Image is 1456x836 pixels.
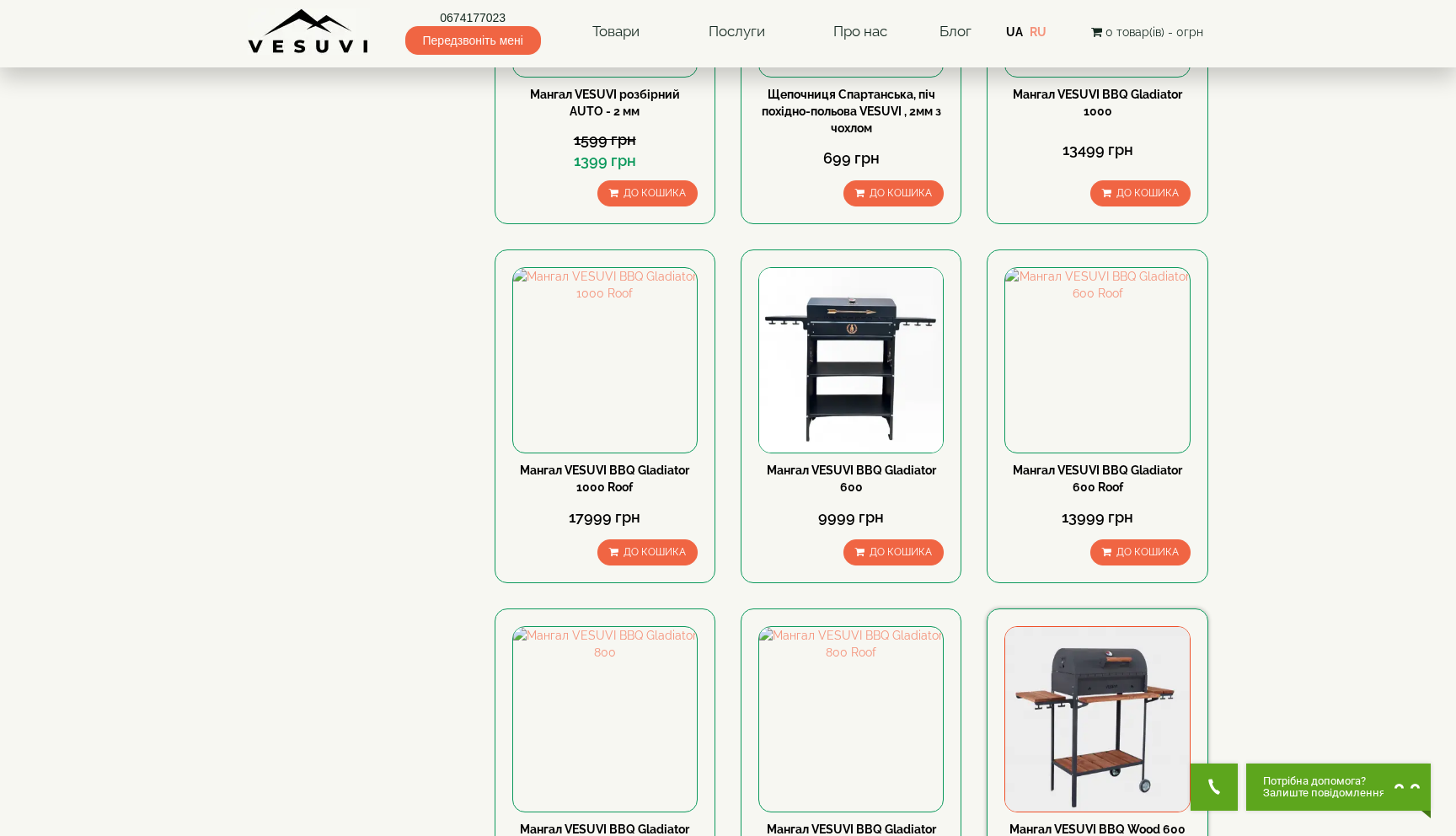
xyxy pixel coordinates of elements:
img: Мангал VESUVI BBQ Gladiator 1000 Roof [513,268,697,452]
img: Мангал VESUVI BBQ Gladiator 800 Roof [759,627,943,811]
span: Передзвоніть мені [405,26,541,55]
span: До кошика [624,187,686,199]
div: 699 грн [758,147,944,169]
div: 1599 грн [512,129,698,151]
span: До кошика [870,546,932,558]
a: UA [1006,25,1023,39]
button: До кошика [597,180,698,206]
a: Мангал VESUVI BBQ Gladiator 600 [767,464,936,494]
a: Товари [575,13,656,51]
button: До кошика [597,539,698,565]
span: 0 товар(ів) - 0грн [1105,25,1203,39]
span: До кошика [1116,546,1179,558]
button: Get Call button [1191,764,1238,811]
div: 13999 грн [1004,506,1190,528]
button: Chat button [1246,764,1431,811]
a: RU [1030,25,1046,39]
button: 0 товар(ів) - 0грн [1086,23,1208,41]
a: 0674177023 [405,9,541,26]
button: До кошика [1090,180,1191,206]
button: До кошика [1090,539,1191,565]
img: Мангал VESUVI BBQ Gladiator 800 [513,627,697,811]
span: До кошика [624,546,686,558]
div: 13499 грн [1004,139,1190,161]
span: До кошика [1116,187,1179,199]
a: Мангал VESUVI розбірний AUTO - 2 мм [530,88,680,118]
a: Щепочниця Спартанська, піч похідно-польова VESUVI , 2мм з чохлом [762,88,941,135]
span: Залиште повідомлення [1263,787,1385,799]
div: 9999 грн [758,506,944,528]
a: Мангал VESUVI BBQ Gladiator 600 Roof [1013,464,1182,494]
div: 1399 грн [512,150,698,172]
a: Мангал VESUVI BBQ Gladiator 1000 [1013,88,1182,118]
a: Блог [939,23,972,40]
span: До кошика [870,187,932,199]
img: Завод VESUVI [248,8,370,55]
a: Про нас [816,13,904,51]
span: Потрібна допомога? [1263,775,1385,787]
button: До кошика [843,180,944,206]
div: 17999 грн [512,506,698,528]
img: Мангал VESUVI BBQ Gladiator 600 Roof [1005,268,1189,452]
a: Мангал VESUVI BBQ Gladiator 1000 Roof [520,464,689,494]
img: Мангал VESUVI BBQ Gladiator 600 [759,268,943,452]
button: До кошика [843,539,944,565]
a: Мангал VESUVI BBQ Wood 600 [1009,823,1186,836]
a: Послуги [692,13,782,51]
img: Мангал VESUVI BBQ Wood 600 [1005,627,1189,811]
